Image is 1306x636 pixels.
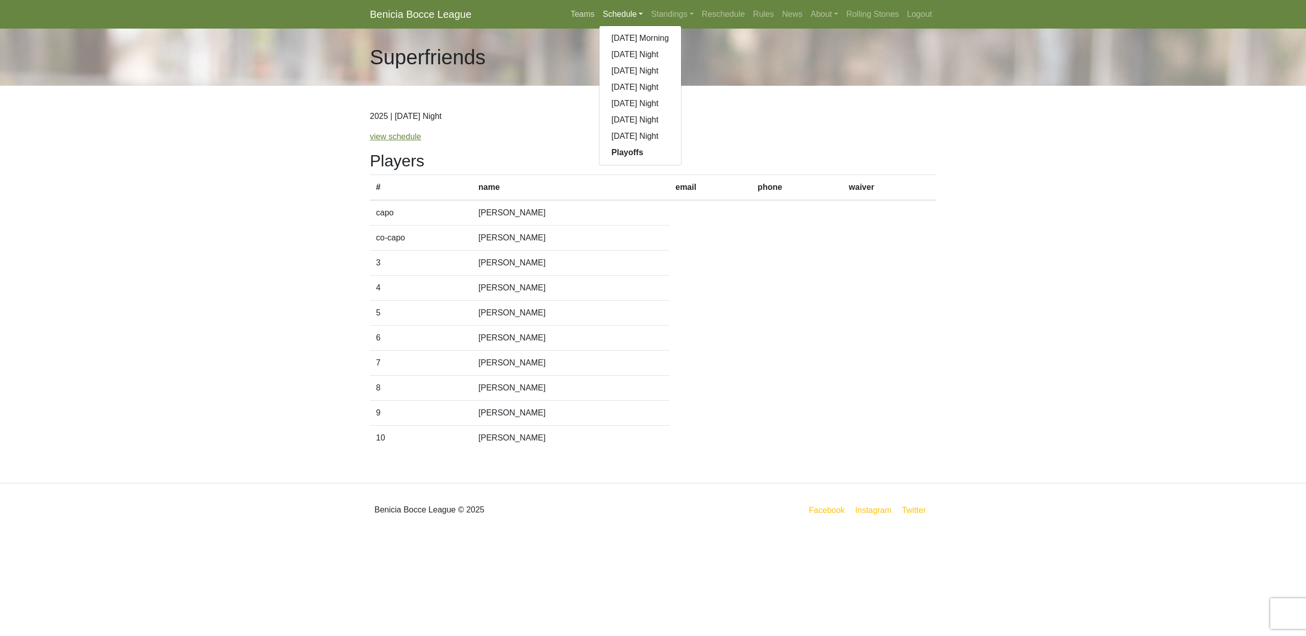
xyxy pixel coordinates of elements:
a: Benicia Bocce League [370,4,471,25]
td: [PERSON_NAME] [472,301,669,326]
a: [DATE] Morning [599,30,682,46]
a: Standings [647,4,697,25]
td: [PERSON_NAME] [472,351,669,376]
a: [DATE] Night [599,112,682,128]
a: Rolling Stones [842,4,903,25]
td: [PERSON_NAME] [472,326,669,351]
td: 10 [370,426,472,451]
th: phone [751,175,843,201]
a: [DATE] Night [599,128,682,144]
th: # [370,175,472,201]
div: Benicia Bocce League © 2025 [362,492,653,528]
td: capo [370,200,472,226]
a: Facebook [807,504,847,517]
a: Twitter [900,504,934,517]
a: [DATE] Night [599,46,682,63]
td: [PERSON_NAME] [472,200,669,226]
a: [DATE] Night [599,95,682,112]
td: 5 [370,301,472,326]
td: 7 [370,351,472,376]
td: 3 [370,251,472,276]
a: [DATE] Night [599,63,682,79]
a: Reschedule [698,4,749,25]
strong: Playoffs [612,148,643,157]
td: co-capo [370,226,472,251]
td: [PERSON_NAME] [472,251,669,276]
a: News [778,4,807,25]
a: Instagram [853,504,893,517]
td: [PERSON_NAME] [472,401,669,426]
h1: Superfriends [370,45,486,69]
a: Rules [749,4,778,25]
a: About [807,4,842,25]
td: [PERSON_NAME] [472,276,669,301]
a: Playoffs [599,144,682,161]
td: [PERSON_NAME] [472,226,669,251]
h2: Players [370,151,936,170]
a: Schedule [599,4,647,25]
a: view schedule [370,132,421,141]
td: 6 [370,326,472,351]
th: email [669,175,751,201]
td: [PERSON_NAME] [472,376,669,401]
a: Logout [903,4,936,25]
a: Teams [566,4,598,25]
td: 4 [370,276,472,301]
td: 9 [370,401,472,426]
div: Schedule [599,26,682,165]
p: 2025 | [DATE] Night [370,110,936,123]
th: waiver [843,175,936,201]
a: [DATE] Night [599,79,682,95]
td: 8 [370,376,472,401]
th: name [472,175,669,201]
td: [PERSON_NAME] [472,426,669,451]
